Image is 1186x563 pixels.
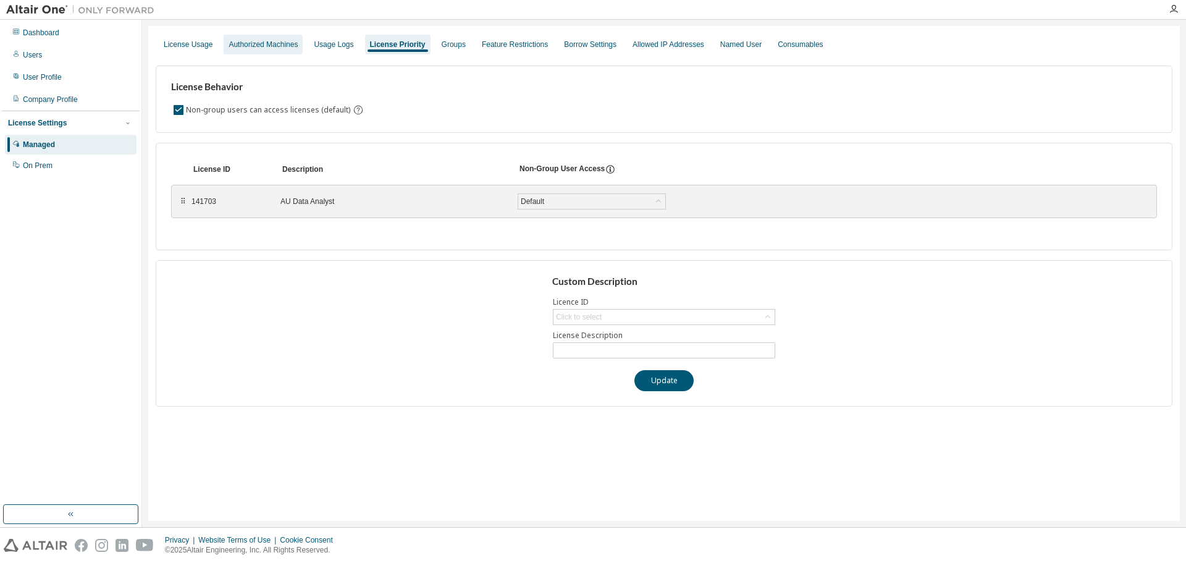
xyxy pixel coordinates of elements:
div: Company Profile [23,95,78,104]
p: © 2025 Altair Engineering, Inc. All Rights Reserved. [165,545,340,556]
img: youtube.svg [136,539,154,552]
div: AU Data Analyst [280,197,503,206]
div: Click to select [556,312,602,322]
div: Users [23,50,42,60]
div: 141703 [191,197,266,206]
div: Authorized Machines [229,40,298,49]
div: Non-Group User Access [519,164,605,175]
div: Website Terms of Use [198,535,280,545]
div: License Priority [370,40,426,49]
img: facebook.svg [75,539,88,552]
div: Consumables [778,40,823,49]
div: Feature Restrictions [482,40,548,49]
svg: By default any user not assigned to any group can access any license. Turn this setting off to di... [353,104,364,116]
label: Non-group users can access licenses (default) [186,103,353,117]
h3: Custom Description [552,276,776,288]
div: Dashboard [23,28,59,38]
label: License Description [553,331,775,341]
div: License Usage [164,40,212,49]
label: Licence ID [553,297,775,307]
div: Description [282,164,505,174]
div: Named User [720,40,762,49]
div: Click to select [553,310,775,324]
div: License Settings [8,118,67,128]
div: License ID [193,164,267,174]
img: Altair One [6,4,161,16]
img: instagram.svg [95,539,108,552]
img: linkedin.svg [116,539,128,552]
div: Default [519,195,546,208]
div: Groups [442,40,466,49]
div: Borrow Settings [564,40,616,49]
div: Cookie Consent [280,535,340,545]
h3: License Behavior [171,81,362,93]
div: User Profile [23,72,62,82]
div: ⠿ [179,197,187,206]
div: Usage Logs [314,40,353,49]
div: Default [518,194,665,209]
button: Update [634,370,694,391]
div: Allowed IP Addresses [633,40,704,49]
div: Managed [23,140,55,150]
div: Privacy [165,535,198,545]
img: altair_logo.svg [4,539,67,552]
div: On Prem [23,161,53,171]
